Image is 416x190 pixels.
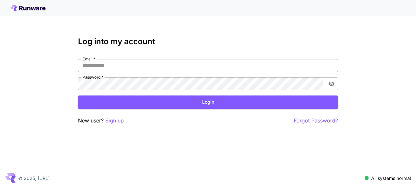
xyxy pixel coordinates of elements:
[371,175,411,182] p: All systems normal
[83,74,103,80] label: Password
[78,117,124,125] p: New user?
[18,175,50,182] p: © 2025, [URL]
[83,56,95,62] label: Email
[326,78,337,90] button: toggle password visibility
[294,117,338,125] button: Forgot Password?
[78,95,338,109] button: Login
[105,117,124,125] button: Sign up
[78,37,338,46] h3: Log into my account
